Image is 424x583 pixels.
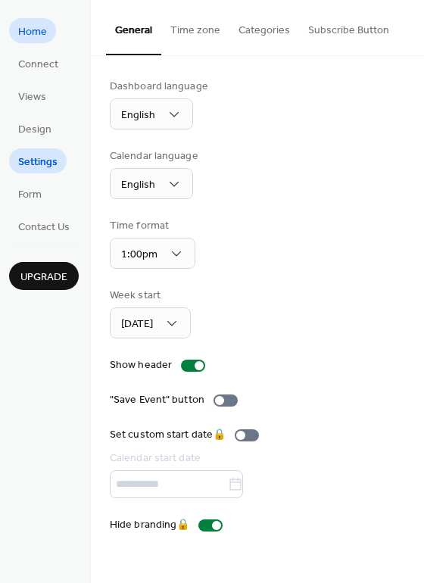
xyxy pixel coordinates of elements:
[9,181,51,206] a: Form
[9,18,56,43] a: Home
[9,83,55,108] a: Views
[18,220,70,235] span: Contact Us
[18,154,58,170] span: Settings
[110,392,204,408] div: "Save Event" button
[121,175,155,195] span: English
[18,187,42,203] span: Form
[9,262,79,290] button: Upgrade
[9,214,79,238] a: Contact Us
[18,57,58,73] span: Connect
[110,79,208,95] div: Dashboard language
[121,314,153,335] span: [DATE]
[110,288,188,304] div: Week start
[18,24,47,40] span: Home
[121,105,155,126] span: English
[9,116,61,141] a: Design
[110,357,172,373] div: Show header
[110,148,198,164] div: Calendar language
[121,245,157,265] span: 1:00pm
[9,51,67,76] a: Connect
[18,122,51,138] span: Design
[20,270,67,285] span: Upgrade
[110,218,192,234] div: Time format
[18,89,46,105] span: Views
[9,148,67,173] a: Settings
